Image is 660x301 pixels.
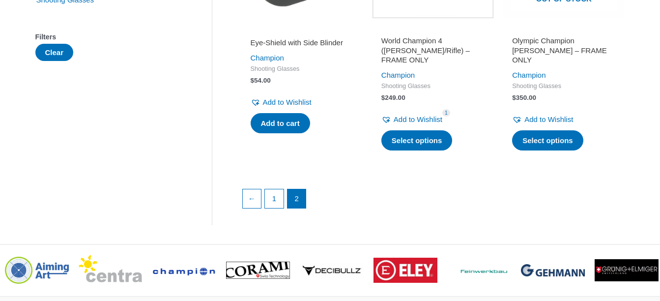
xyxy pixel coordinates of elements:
[35,44,74,61] button: Clear
[512,71,545,79] a: Champion
[251,77,255,84] span: $
[265,189,284,208] a: Page 1
[512,24,615,36] iframe: Customer reviews powered by Trustpilot
[394,115,442,123] span: Add to Wishlist
[381,94,385,101] span: $
[243,189,261,208] a: ←
[512,36,615,68] a: Olympic Champion [PERSON_NAME] – FRAME ONLY
[251,24,354,36] iframe: Customer reviews powered by Trustpilot
[263,98,312,106] span: Add to Wishlist
[381,94,405,101] bdi: 249.00
[512,113,573,126] a: Add to Wishlist
[512,94,516,101] span: $
[242,189,625,213] nav: Product Pagination
[251,95,312,109] a: Add to Wishlist
[381,24,485,36] iframe: Customer reviews powered by Trustpilot
[287,189,306,208] span: Page 2
[251,38,354,51] a: Eye-Shield with Side Blinder
[381,130,453,151] a: Select options for “World Champion 4 (Archer/Rifle) - FRAME ONLY”
[373,258,437,283] img: brand logo
[251,54,284,62] a: Champion
[251,113,310,134] a: Add to cart: “Eye-Shield with Side Blinder”
[381,36,485,68] a: World Champion 4 ([PERSON_NAME]/Rifle) – FRAME ONLY
[381,82,485,90] span: Shooting Glasses
[381,36,485,65] h2: World Champion 4 ([PERSON_NAME]/Rifle) – FRAME ONLY
[251,38,354,48] h2: Eye-Shield with Side Blinder
[442,109,450,117] span: 1
[381,113,442,126] a: Add to Wishlist
[251,65,354,73] span: Shooting Glasses
[512,130,583,151] a: Select options for “Olympic Champion Archer - FRAME ONLY”
[381,71,415,79] a: Champion
[524,115,573,123] span: Add to Wishlist
[35,30,182,44] div: Filters
[512,94,536,101] bdi: 350.00
[512,36,615,65] h2: Olympic Champion [PERSON_NAME] – FRAME ONLY
[251,77,271,84] bdi: 54.00
[512,82,615,90] span: Shooting Glasses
